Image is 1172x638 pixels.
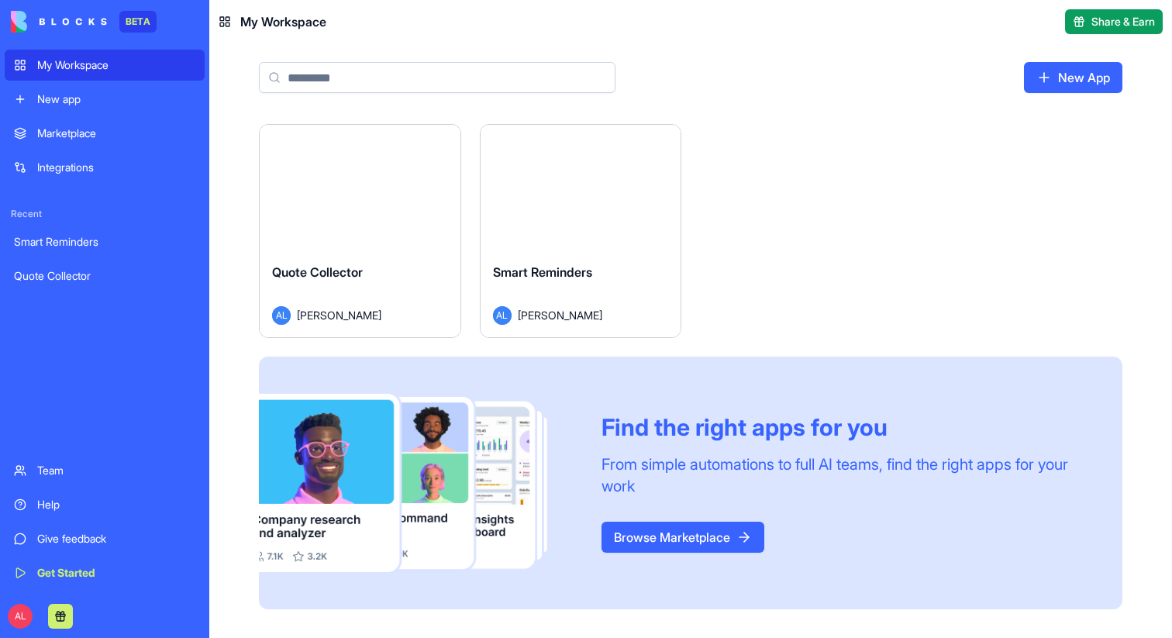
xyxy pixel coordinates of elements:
a: Quote CollectorAL[PERSON_NAME] [259,124,461,338]
button: Share & Earn [1065,9,1163,34]
a: New app [5,84,205,115]
div: My Workspace [37,57,195,73]
a: Give feedback [5,523,205,554]
div: Give feedback [37,531,195,547]
a: Marketplace [5,118,205,149]
span: AL [493,306,512,325]
a: Browse Marketplace [602,522,764,553]
div: From simple automations to full AI teams, find the right apps for your work [602,453,1085,497]
img: Frame_181_egmpey.png [259,394,577,572]
div: Quote Collector [14,268,195,284]
span: My Workspace [240,12,326,31]
div: Smart Reminders [14,234,195,250]
span: [PERSON_NAME] [297,307,381,323]
span: [PERSON_NAME] [518,307,602,323]
a: Quote Collector [5,260,205,291]
a: My Workspace [5,50,205,81]
div: Help [37,497,195,512]
div: Integrations [37,160,195,175]
a: BETA [11,11,157,33]
a: Integrations [5,152,205,183]
div: Get Started [37,565,195,581]
span: AL [8,604,33,629]
a: New App [1024,62,1122,93]
span: Share & Earn [1091,14,1155,29]
div: Find the right apps for you [602,413,1085,441]
div: Marketplace [37,126,195,141]
a: Help [5,489,205,520]
span: Smart Reminders [493,264,592,280]
div: Team [37,463,195,478]
span: Recent [5,208,205,220]
a: Team [5,455,205,486]
a: Smart Reminders [5,226,205,257]
div: BETA [119,11,157,33]
div: New app [37,91,195,107]
span: AL [272,306,291,325]
a: Get Started [5,557,205,588]
img: logo [11,11,107,33]
span: Quote Collector [272,264,363,280]
a: Smart RemindersAL[PERSON_NAME] [480,124,682,338]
